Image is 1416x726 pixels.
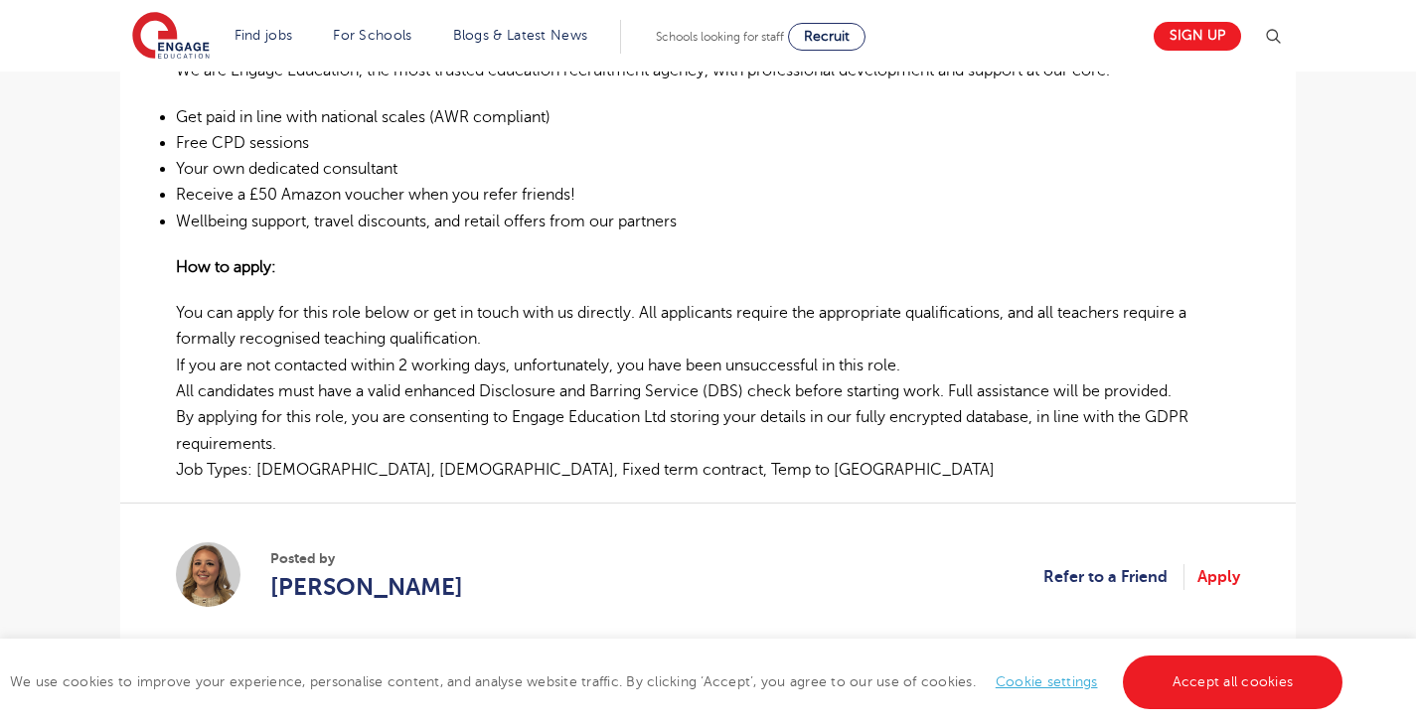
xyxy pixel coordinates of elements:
[270,548,463,569] span: Posted by
[656,30,784,44] span: Schools looking for staff
[1154,22,1241,51] a: Sign up
[176,209,1240,234] li: Wellbeing support, travel discounts, and retail offers from our partners
[788,23,865,51] a: Recruit
[132,12,210,62] img: Engage Education
[235,28,293,43] a: Find jobs
[1123,655,1343,709] a: Accept all cookies
[10,674,1347,689] span: We use cookies to improve your experience, personalise content, and analyse website traffic. By c...
[176,182,1240,208] li: Receive a £50 Amazon voucher when you refer friends!
[1197,564,1240,590] a: Apply
[176,258,276,276] strong: How to apply:
[176,104,1240,130] li: Get paid in line with national scales (AWR compliant)
[996,674,1098,689] a: Cookie settings
[1043,564,1184,590] a: Refer to a Friend
[453,28,588,43] a: Blogs & Latest News
[804,29,850,44] span: Recruit
[333,28,411,43] a: For Schools
[270,569,463,605] a: [PERSON_NAME]
[176,130,1240,156] li: Free CPD sessions
[176,300,1240,483] p: You can apply for this role below or get in touch with us directly. All applicants require the ap...
[176,156,1240,182] li: Your own dedicated consultant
